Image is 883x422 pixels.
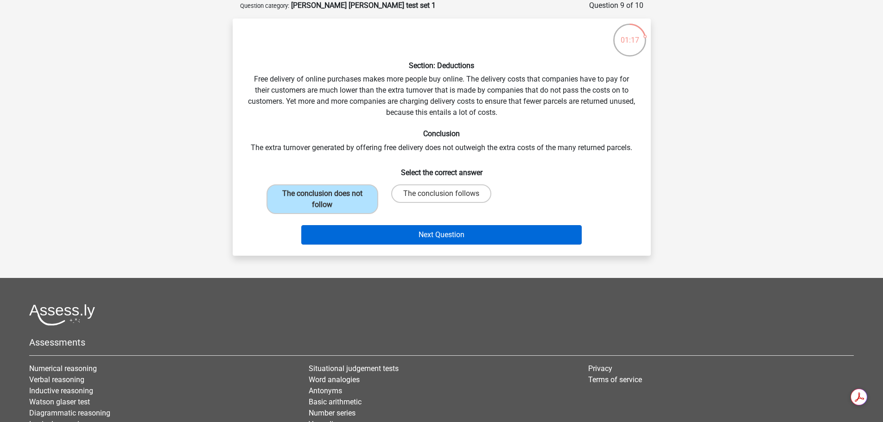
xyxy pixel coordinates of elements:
label: The conclusion does not follow [267,184,378,214]
h6: Section: Deductions [248,61,636,70]
a: Diagrammatic reasoning [29,409,110,417]
a: Watson glaser test [29,397,90,406]
h5: Assessments [29,337,854,348]
a: Word analogies [309,375,360,384]
label: The conclusion follows [391,184,491,203]
h6: Conclusion [248,129,636,138]
div: Free delivery of online purchases makes more people buy online. The delivery costs that companies... [236,26,647,248]
strong: [PERSON_NAME] [PERSON_NAME] test set 1 [291,1,436,10]
button: Next Question [301,225,582,245]
a: Terms of service [588,375,642,384]
a: Numerical reasoning [29,364,97,373]
small: Question category: [240,2,289,9]
img: Assessly logo [29,304,95,326]
a: Antonyms [309,386,342,395]
h6: Select the correct answer [248,161,636,177]
a: Privacy [588,364,612,373]
a: Inductive reasoning [29,386,93,395]
a: Verbal reasoning [29,375,84,384]
a: Situational judgement tests [309,364,399,373]
a: Number series [309,409,356,417]
a: Basic arithmetic [309,397,362,406]
div: 01:17 [612,23,647,46]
